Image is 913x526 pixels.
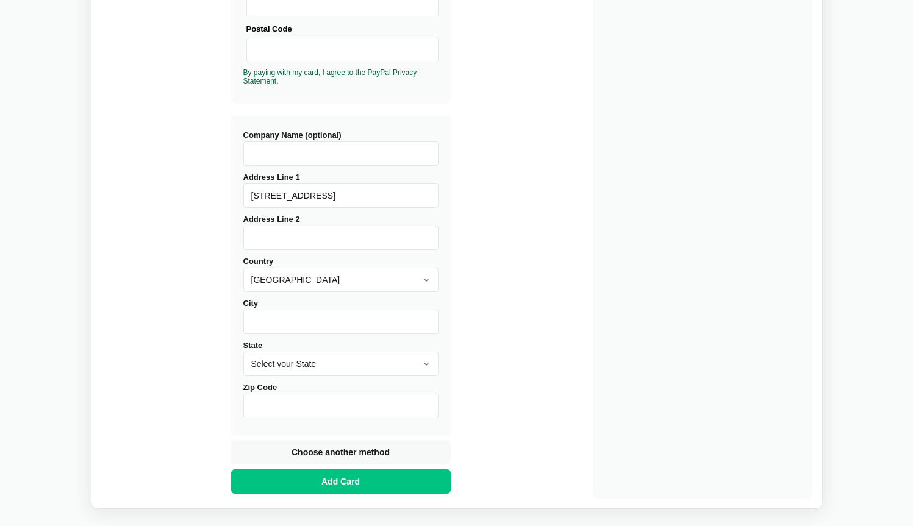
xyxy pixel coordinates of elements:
[243,130,439,166] label: Company Name (optional)
[243,226,439,250] input: Address Line 2
[246,23,439,35] div: Postal Code
[243,383,439,418] label: Zip Code
[319,475,362,488] span: Add Card
[231,469,451,494] button: Add Card
[243,268,439,292] select: Country
[243,257,439,292] label: Country
[243,172,439,208] label: Address Line 1
[243,310,439,334] input: City
[243,394,439,418] input: Zip Code
[243,68,417,85] a: By paying with my card, I agree to the PayPal Privacy Statement.
[289,446,392,458] span: Choose another method
[243,299,439,334] label: City
[243,352,439,376] select: State
[231,440,451,464] button: Choose another method
[243,215,439,250] label: Address Line 2
[252,38,433,62] iframe: Secure Credit Card Frame - Postal Code
[243,183,439,208] input: Address Line 1
[243,141,439,166] input: Company Name (optional)
[243,341,439,376] label: State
